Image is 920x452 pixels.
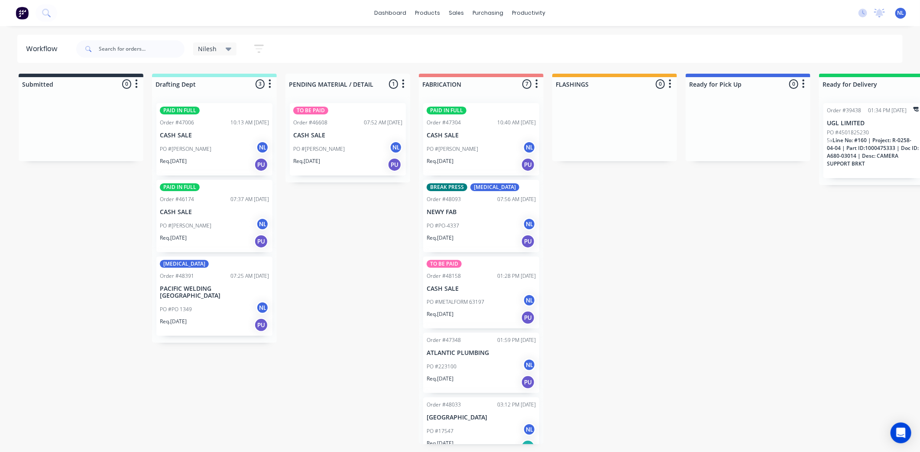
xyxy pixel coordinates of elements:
[160,195,194,203] div: Order #46174
[891,423,911,443] div: Open Intercom Messenger
[160,183,200,191] div: PAID IN FULL
[427,298,484,306] p: PO #METALFORM 63197
[198,44,217,53] span: Nilesh
[897,9,904,17] span: NL
[156,257,272,336] div: [MEDICAL_DATA]Order #4839107:25 AM [DATE]PACIFIC WELDING [GEOGRAPHIC_DATA]PO #PO 1349NLReq.[DATE]PU
[256,301,269,314] div: NL
[497,272,536,280] div: 01:28 PM [DATE]
[427,375,454,383] p: Req. [DATE]
[293,157,320,165] p: Req. [DATE]
[156,103,272,176] div: PAID IN FULLOrder #4700610:13 AM [DATE]CASH SALEPO #[PERSON_NAME]NLReq.[DATE]PU
[523,423,536,436] div: NL
[508,7,550,20] div: productivity
[423,180,539,252] div: BREAK PRESS[MEDICAL_DATA]Order #4809307:56 AM [DATE]NEWY FABPO #PO-4337NLReq.[DATE]PU
[254,318,268,332] div: PU
[427,234,454,242] p: Req. [DATE]
[497,401,536,409] div: 03:12 PM [DATE]
[497,119,536,127] div: 10:40 AM [DATE]
[160,107,200,114] div: PAID IN FULL
[160,222,211,230] p: PO #[PERSON_NAME]
[827,137,919,167] span: Line No: #160 | Project: R-0258-04-04 | Part ID:1000475333 | Doc ID: A680-03014 | Desc: CAMERA SU...
[827,137,833,144] span: 5 x
[160,157,187,165] p: Req. [DATE]
[160,132,269,139] p: CASH SALE
[254,234,268,248] div: PU
[827,129,869,137] p: PO #4501825230
[827,107,861,114] div: Order #39438
[256,218,269,231] div: NL
[497,336,536,344] div: 01:59 PM [DATE]
[427,363,457,371] p: PO #223100
[293,119,327,127] div: Order #46608
[26,44,62,54] div: Workflow
[427,107,466,114] div: PAID IN FULL
[427,222,459,230] p: PO #PO-4337
[427,208,536,216] p: NEWY FAB
[427,414,536,421] p: [GEOGRAPHIC_DATA]
[160,318,187,325] p: Req. [DATE]
[427,195,461,203] div: Order #48093
[160,285,269,300] p: PACIFIC WELDING [GEOGRAPHIC_DATA]
[427,349,536,357] p: ATLANTIC PLUMBING
[389,141,402,154] div: NL
[160,234,187,242] p: Req. [DATE]
[256,141,269,154] div: NL
[523,141,536,154] div: NL
[427,145,478,153] p: PO #[PERSON_NAME]
[427,260,462,268] div: TO BE PAID
[293,145,345,153] p: PO #[PERSON_NAME]
[160,119,194,127] div: Order #47006
[230,119,269,127] div: 10:13 AM [DATE]
[423,333,539,393] div: Order #4734801:59 PM [DATE]ATLANTIC PLUMBINGPO #223100NLReq.[DATE]PU
[160,272,194,280] div: Order #48391
[427,285,536,293] p: CASH SALE
[370,7,411,20] a: dashboard
[868,107,907,114] div: 01:34 PM [DATE]
[427,157,454,165] p: Req. [DATE]
[497,195,536,203] div: 07:56 AM [DATE]
[230,272,269,280] div: 07:25 AM [DATE]
[423,257,539,329] div: TO BE PAIDOrder #4815801:28 PM [DATE]CASH SALEPO #METALFORM 63197NLReq.[DATE]PU
[290,103,406,176] div: TO BE PAIDOrder #4660807:52 AM [DATE]CASH SALEPO #[PERSON_NAME]NLReq.[DATE]PU
[160,208,269,216] p: CASH SALE
[827,120,919,127] p: UGL LIMITED
[427,336,461,344] div: Order #47348
[427,272,461,280] div: Order #48158
[521,234,535,248] div: PU
[427,401,461,409] div: Order #48033
[254,158,268,172] div: PU
[156,180,272,252] div: PAID IN FULLOrder #4617407:37 AM [DATE]CASH SALEPO #[PERSON_NAME]NLReq.[DATE]PU
[160,306,192,313] p: PO #PO 1349
[99,40,185,58] input: Search for orders...
[427,119,461,127] div: Order #47304
[160,145,211,153] p: PO #[PERSON_NAME]
[427,132,536,139] p: CASH SALE
[160,260,209,268] div: [MEDICAL_DATA]
[293,132,402,139] p: CASH SALE
[521,311,535,325] div: PU
[427,427,454,435] p: PO #17547
[521,375,535,389] div: PU
[445,7,469,20] div: sales
[523,218,536,231] div: NL
[293,107,328,114] div: TO BE PAID
[364,119,402,127] div: 07:52 AM [DATE]
[469,7,508,20] div: purchasing
[523,358,536,371] div: NL
[423,103,539,176] div: PAID IN FULLOrder #4730410:40 AM [DATE]CASH SALEPO #[PERSON_NAME]NLReq.[DATE]PU
[523,294,536,307] div: NL
[388,158,402,172] div: PU
[427,439,454,447] p: Req. [DATE]
[427,183,467,191] div: BREAK PRESS
[427,310,454,318] p: Req. [DATE]
[411,7,445,20] div: products
[521,158,535,172] div: PU
[470,183,519,191] div: [MEDICAL_DATA]
[230,195,269,203] div: 07:37 AM [DATE]
[16,7,29,20] img: Factory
